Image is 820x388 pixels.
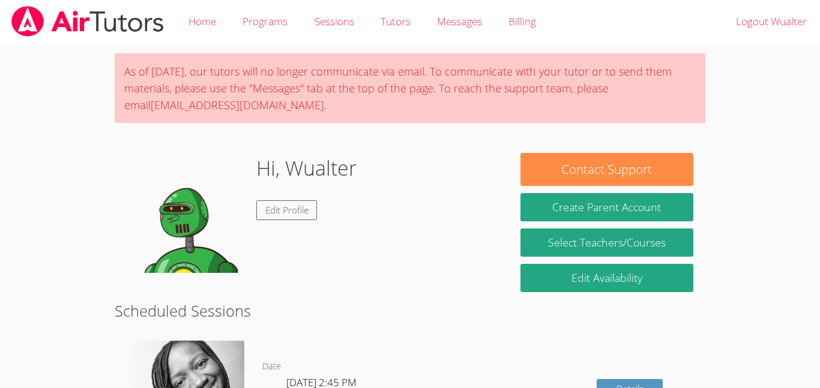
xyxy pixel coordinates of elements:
[115,299,705,322] h2: Scheduled Sessions
[127,153,247,273] img: default.png
[520,153,693,186] button: Contact Support
[520,228,693,257] a: Select Teachers/Courses
[256,200,318,220] a: Edit Profile
[115,53,705,123] div: As of [DATE], our tutors will no longer communicate via email. To communicate with your tutor or ...
[437,14,482,28] span: Messages
[10,6,165,37] img: airtutors_banner-c4298cdbf04f3fff15de1276eac7730deb9818008684d7c2e4769d2f7ddbe033.png
[262,359,281,374] dt: Date
[520,264,693,292] a: Edit Availability
[520,193,693,221] button: Create Parent Account
[256,153,357,184] h1: Hi, Wualter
